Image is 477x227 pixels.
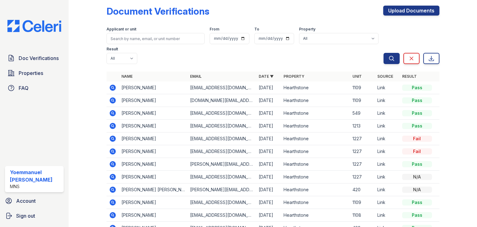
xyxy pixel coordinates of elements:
[281,158,350,171] td: Hearthstone
[254,27,259,32] label: To
[256,183,281,196] td: [DATE]
[2,210,66,222] a: Sign out
[402,123,432,129] div: Pass
[402,187,432,193] div: N/A
[281,171,350,183] td: Hearthstone
[19,69,43,77] span: Properties
[350,209,375,222] td: 1108
[188,81,256,94] td: [EMAIL_ADDRESS][DOMAIN_NAME]
[256,107,281,120] td: [DATE]
[299,27,316,32] label: Property
[2,20,66,32] img: CE_Logo_Blue-a8612792a0a2168367f1c8372b55b34899dd931a85d93a1a3d3e32e68fde9ad4.png
[375,196,400,209] td: Link
[350,132,375,145] td: 1227
[107,27,136,32] label: Applicant or unit
[188,183,256,196] td: [PERSON_NAME][EMAIL_ADDRESS][PERSON_NAME][DOMAIN_NAME]
[281,107,350,120] td: Hearthstone
[402,110,432,116] div: Pass
[281,145,350,158] td: Hearthstone
[188,196,256,209] td: [EMAIL_ADDRESS][DOMAIN_NAME]
[119,81,188,94] td: [PERSON_NAME]
[375,94,400,107] td: Link
[256,196,281,209] td: [DATE]
[19,54,59,62] span: Doc Verifications
[281,94,350,107] td: Hearthstone
[119,120,188,132] td: [PERSON_NAME]
[119,209,188,222] td: [PERSON_NAME]
[188,209,256,222] td: [EMAIL_ADDRESS][DOMAIN_NAME]
[383,6,439,16] a: Upload Documents
[375,132,400,145] td: Link
[256,120,281,132] td: [DATE]
[281,132,350,145] td: Hearthstone
[402,212,432,218] div: Pass
[375,81,400,94] td: Link
[281,120,350,132] td: Hearthstone
[256,158,281,171] td: [DATE]
[107,33,205,44] input: Search by name, email, or unit number
[281,81,350,94] td: Hearthstone
[5,67,64,79] a: Properties
[119,145,188,158] td: [PERSON_NAME]
[16,197,36,205] span: Account
[402,174,432,180] div: N/A
[352,74,362,79] a: Unit
[350,107,375,120] td: 549
[119,158,188,171] td: [PERSON_NAME]
[375,209,400,222] td: Link
[259,74,274,79] a: Date ▼
[107,47,118,52] label: Result
[375,107,400,120] td: Link
[10,169,61,183] div: Yoemmanuel [PERSON_NAME]
[119,183,188,196] td: [PERSON_NAME] [PERSON_NAME]
[2,195,66,207] a: Account
[350,171,375,183] td: 1227
[375,183,400,196] td: Link
[119,171,188,183] td: [PERSON_NAME]
[188,132,256,145] td: [EMAIL_ADDRESS][DOMAIN_NAME]
[188,145,256,158] td: [EMAIL_ADDRESS][DOMAIN_NAME]
[350,183,375,196] td: 420
[402,148,432,155] div: Fail
[119,107,188,120] td: [PERSON_NAME]
[402,161,432,167] div: Pass
[256,94,281,107] td: [DATE]
[256,209,281,222] td: [DATE]
[350,158,375,171] td: 1227
[256,132,281,145] td: [DATE]
[119,132,188,145] td: [PERSON_NAME]
[402,97,432,104] div: Pass
[5,52,64,64] a: Doc Verifications
[281,183,350,196] td: Hearthstone
[119,196,188,209] td: [PERSON_NAME]
[10,183,61,190] div: MNS
[281,209,350,222] td: Hearthstone
[256,145,281,158] td: [DATE]
[402,74,417,79] a: Result
[210,27,219,32] label: From
[284,74,304,79] a: Property
[256,81,281,94] td: [DATE]
[375,120,400,132] td: Link
[375,171,400,183] td: Link
[188,120,256,132] td: [EMAIL_ADDRESS][DOMAIN_NAME]
[256,171,281,183] td: [DATE]
[188,171,256,183] td: [EMAIL_ADDRESS][DOMAIN_NAME]
[375,145,400,158] td: Link
[350,145,375,158] td: 1227
[119,94,188,107] td: [PERSON_NAME]
[402,85,432,91] div: Pass
[350,120,375,132] td: 1213
[375,158,400,171] td: Link
[121,74,133,79] a: Name
[350,196,375,209] td: 1109
[16,212,35,220] span: Sign out
[402,199,432,206] div: Pass
[107,6,209,17] div: Document Verifications
[402,136,432,142] div: Fail
[188,158,256,171] td: [PERSON_NAME][EMAIL_ADDRESS][DOMAIN_NAME]
[281,196,350,209] td: Hearthstone
[350,94,375,107] td: 1109
[188,94,256,107] td: [DOMAIN_NAME][EMAIL_ADDRESS][PERSON_NAME][DOMAIN_NAME]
